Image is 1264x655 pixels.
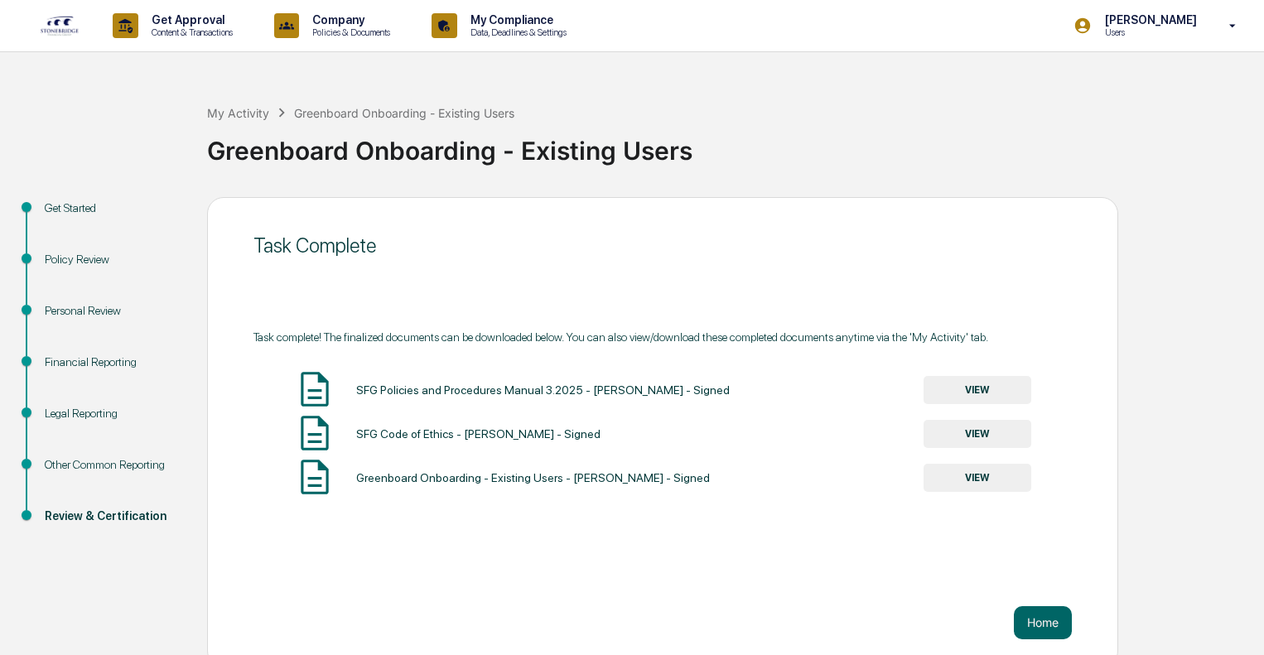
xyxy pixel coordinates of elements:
[356,427,601,441] div: SFG Code of Ethics - [PERSON_NAME] - Signed
[294,368,335,410] img: Document Icon
[45,200,181,217] div: Get Started
[45,302,181,320] div: Personal Review
[457,26,575,38] p: Data, Deadlines & Settings
[207,106,269,120] div: My Activity
[138,26,241,38] p: Content & Transactions
[924,464,1031,492] button: VIEW
[45,354,181,371] div: Financial Reporting
[294,412,335,454] img: Document Icon
[45,456,181,474] div: Other Common Reporting
[457,13,575,26] p: My Compliance
[299,26,398,38] p: Policies & Documents
[356,383,730,397] div: SFG Policies and Procedures Manual 3.2025 - [PERSON_NAME] - Signed
[45,251,181,268] div: Policy Review
[253,234,1072,258] div: Task Complete
[253,330,1072,344] div: Task complete! The finalized documents can be downloaded below. You can also view/download these ...
[45,405,181,422] div: Legal Reporting
[356,471,710,484] div: Greenboard Onboarding - Existing Users - [PERSON_NAME] - Signed
[1092,26,1205,38] p: Users
[299,13,398,26] p: Company
[207,123,1256,166] div: Greenboard Onboarding - Existing Users
[138,13,241,26] p: Get Approval
[924,376,1031,404] button: VIEW
[924,420,1031,448] button: VIEW
[45,508,181,525] div: Review & Certification
[294,456,335,498] img: Document Icon
[40,15,80,36] img: logo
[294,106,514,120] div: Greenboard Onboarding - Existing Users
[1092,13,1205,26] p: [PERSON_NAME]
[1014,606,1072,639] button: Home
